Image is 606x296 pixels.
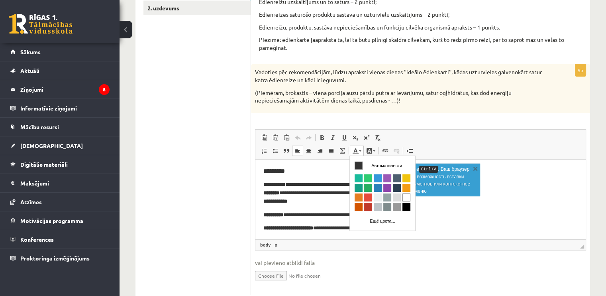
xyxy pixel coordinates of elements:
[255,68,546,84] p: Vadoties pēc rekomendācijām, lūdzu apraksti vienas dienas ‘’ideālo ēdienkarti’’, kādas uzturviela...
[10,174,110,192] a: Maksājumi
[255,89,546,105] p: (Piemēram, brokastis – viena porcija auzu pārslu putra ar ievārījumu, satur ogļhidrātus, kas dod ...
[391,146,402,156] a: Убрать ссылку
[370,166,471,195] p: Для вставки нажмите . Ваш браузер не поддерживает возможность вставки через панель инструментов и...
[33,46,42,56] a: Серо-голубой
[4,46,14,56] a: Цвет тыквы
[270,146,281,156] a: Вставить / удалить маркированный список
[9,14,73,34] a: Rīgas 1. Tālmācības vidusskola
[52,46,61,56] a: Чёрный
[4,60,61,71] a: Ещё цвета...
[20,67,39,74] span: Aktuāli
[364,146,378,156] a: Цвет фона
[314,146,326,156] a: По правому краю
[259,24,582,32] p: Ēdienreižu, produktu, sastāva nepieciešamības un funkciju cilvēka organismā apraksts – 1 punkts.
[4,37,14,46] a: Морковный
[273,241,279,249] a: Элемент p
[14,18,23,27] a: Изумрудный
[10,118,110,136] a: Mācību resursi
[33,37,42,46] a: Светлый серо-голубой
[20,217,83,224] span: Motivācijas programma
[20,142,83,149] span: [DEMOGRAPHIC_DATA]
[42,46,52,56] a: Тёмно-серый
[380,146,391,156] a: Вставить/Редактировать ссылку (Ctrl+K)
[10,249,110,267] a: Proktoringa izmēģinājums
[259,241,272,249] a: Элемент body
[20,255,90,262] span: Proktoringa izmēģinājums
[255,160,586,239] iframe: Визуальный текстовый редактор, wiswyg-editor-user-answer-47433921902120
[33,18,42,27] a: Аметист
[10,230,110,249] a: Konferences
[20,123,59,130] span: Mācību resursi
[14,46,23,56] a: Насыщенный красный
[328,132,339,143] a: Курсив (Ctrl+I)
[10,136,110,155] a: [DEMOGRAPHIC_DATA]
[259,11,582,19] p: Ēdienreizes saturošo produktu sastāva un uzturvielu uzskaitījums – 2 punkti;
[52,18,61,27] a: Ярко-желтый
[580,245,584,249] span: Перетащите для изменения размера
[23,27,33,37] a: Насыщенный синий
[10,155,110,174] a: Digitālie materiāli
[303,146,314,156] a: По центру
[10,80,110,99] a: Ziņojumi8
[259,146,270,156] a: Вставить / удалить нумерованный список
[10,61,110,80] a: Aktuāli
[419,166,438,173] kbd: Ctrl+V
[10,211,110,230] a: Motivācijas programma
[337,146,348,156] a: Математика
[20,161,68,168] span: Digitālie materiāli
[259,36,582,51] p: Piezīme: ēdienkarte jāapraksta tā, lai tā būtu pilnīgi skaidra cilvēkam, kurš to redz pirmo reizi...
[42,37,52,46] a: Светло-серый
[20,174,110,192] legend: Maksājumi
[339,132,350,143] a: Подчеркнутый (Ctrl+U)
[281,146,292,156] a: Цитата
[372,132,383,143] a: Убрать форматирование
[4,27,14,37] a: Тёмно-голубой
[316,132,328,143] a: Полужирный (Ctrl+B)
[23,18,33,27] a: Светло-синий
[471,164,479,172] a: Закрыть
[350,132,361,143] a: Подстрочный индекс
[255,259,586,267] span: vai pievieno atbildi failā
[52,27,61,37] a: Оранжевый
[270,132,281,143] a: Вставить только текст (Ctrl+Shift+V)
[33,27,42,37] a: Тёмно-фиолетовый
[404,146,415,156] a: Вставить разрыв страницы для печати
[292,146,303,156] a: По левому краю
[281,132,292,143] a: Вставить из Word
[20,198,42,205] span: Atzīmes
[10,193,110,211] a: Atzīmes
[350,146,364,156] a: Цвет текста
[14,37,23,46] a: Бледно-красный
[303,132,314,143] a: Повторить (Ctrl+Y)
[259,132,270,143] a: Вставить (Ctrl+V)
[20,236,54,243] span: Konferences
[42,18,52,27] a: Сине-серый
[52,37,61,46] a: Белый
[20,48,41,55] span: Sākums
[361,132,372,143] a: Надстрочный индекс
[14,27,23,37] a: Тёмно-изумрудный
[143,1,251,16] a: 2. uzdevums
[4,18,14,27] a: Насыщенный голубой
[23,46,33,56] a: Серебристый
[10,99,110,117] a: Informatīvie ziņojumi
[20,80,110,99] legend: Ziņojumi
[326,146,337,156] a: По ширине
[575,64,586,77] p: 5p
[10,43,110,61] a: Sākums
[99,84,110,95] i: 8
[42,27,52,37] a: Ненасыщенный синий
[23,37,33,46] a: Яркий серебристый
[292,132,303,143] a: Отменить (Ctrl+Z)
[20,99,110,117] legend: Informatīvie ziņojumi
[361,164,480,196] div: info
[4,4,61,15] a: Автоматически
